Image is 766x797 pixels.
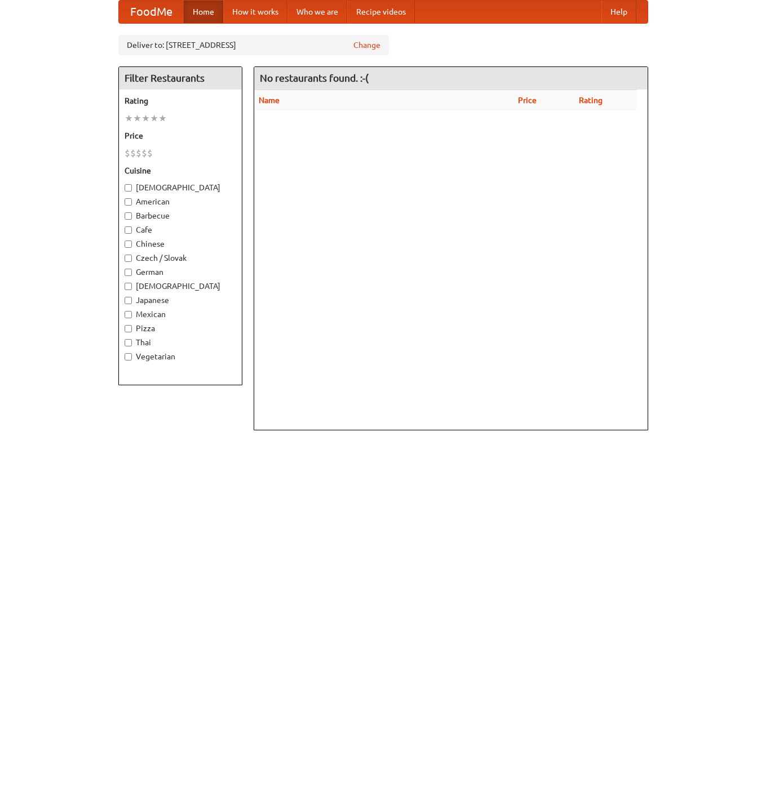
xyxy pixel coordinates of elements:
[601,1,636,23] a: Help
[125,323,236,334] label: Pizza
[150,112,158,124] li: ★
[125,112,133,124] li: ★
[353,39,380,51] a: Change
[125,198,132,206] input: American
[223,1,287,23] a: How it works
[125,311,132,318] input: Mexican
[125,297,132,304] input: Japanese
[125,325,132,332] input: Pizza
[347,1,415,23] a: Recipe videos
[125,212,132,220] input: Barbecue
[125,351,236,362] label: Vegetarian
[125,238,236,250] label: Chinese
[125,184,132,192] input: [DEMOGRAPHIC_DATA]
[130,147,136,159] li: $
[141,112,150,124] li: ★
[125,269,132,276] input: German
[125,241,132,248] input: Chinese
[125,130,236,141] h5: Price
[118,35,389,55] div: Deliver to: [STREET_ADDRESS]
[125,337,236,348] label: Thai
[125,353,132,360] input: Vegetarian
[125,226,132,234] input: Cafe
[125,224,236,235] label: Cafe
[147,147,153,159] li: $
[260,73,369,83] ng-pluralize: No restaurants found. :-(
[125,165,236,176] h5: Cuisine
[125,266,236,278] label: German
[125,95,236,106] h5: Rating
[125,210,236,221] label: Barbecue
[125,182,236,193] label: [DEMOGRAPHIC_DATA]
[287,1,347,23] a: Who we are
[136,147,141,159] li: $
[125,147,130,159] li: $
[158,112,167,124] li: ★
[125,252,236,264] label: Czech / Slovak
[518,96,537,105] a: Price
[125,196,236,207] label: American
[125,255,132,262] input: Czech / Slovak
[133,112,141,124] li: ★
[141,147,147,159] li: $
[125,339,132,346] input: Thai
[119,67,242,90] h4: Filter Restaurants
[125,280,236,292] label: [DEMOGRAPHIC_DATA]
[259,96,280,105] a: Name
[125,309,236,320] label: Mexican
[125,283,132,290] input: [DEMOGRAPHIC_DATA]
[579,96,603,105] a: Rating
[125,295,236,306] label: Japanese
[184,1,223,23] a: Home
[119,1,184,23] a: FoodMe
